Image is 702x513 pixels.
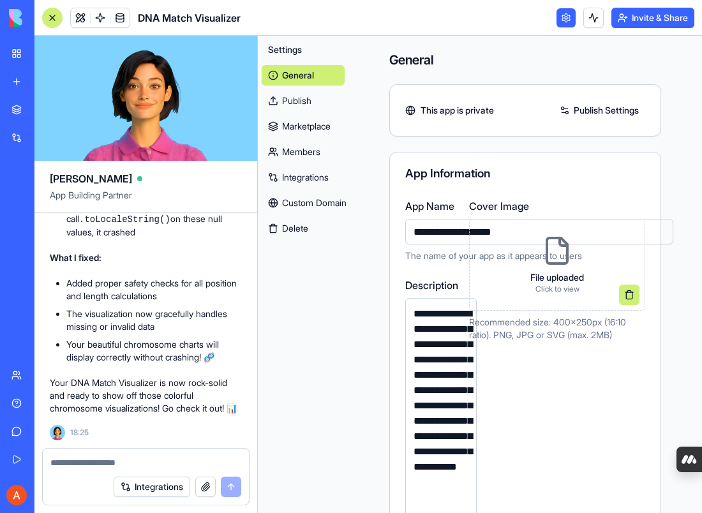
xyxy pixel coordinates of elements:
p: File uploaded [530,271,584,284]
label: Cover Image [469,198,645,214]
span: 18:25 [70,427,89,438]
button: Integrations [114,477,190,497]
a: Integrations [262,167,345,188]
p: Your DNA Match Visualizer is now rock-solid and ready to show off those colorful chromosome visua... [50,376,242,415]
a: Custom Domain [262,193,345,213]
span: This app is private [421,104,494,117]
li: Added proper safety checks for all position and length calculations [66,277,242,302]
strong: What I fixed: [50,252,101,263]
a: Marketplace [262,116,345,137]
span: [PERSON_NAME] [50,171,132,186]
li: When it tried to call on these null values, it crashed [66,200,242,239]
code: .toLocaleString() [79,214,170,225]
p: Recommended size: 400x250px (16:10 ratio). PNG, JPG or SVG (max. 2MB) [469,316,645,341]
a: Publish [262,91,345,111]
a: Publish Settings [553,100,645,121]
img: logo [9,9,88,27]
a: Members [262,142,345,162]
img: ACg8ocITBX1reyd7AzlARPHZPFnwbzBqMD2ogS2eydDauYtn0nj2iw=s96-c [6,485,27,505]
li: Your beautiful chromosome charts will display correctly without crashing! 🧬 [66,338,242,364]
button: Invite & Share [611,8,694,28]
span: DNA Match Visualizer [138,10,241,26]
li: The visualization now gracefully handles missing or invalid data [66,308,242,333]
span: App Building Partner [50,189,242,212]
p: The name of your app as it appears to users [405,249,673,262]
div: File uploadedClick to view [469,219,645,311]
label: App Name [405,198,673,214]
img: Ella_00000_wcx2te.png [50,425,65,440]
p: Click to view [530,284,584,294]
h4: General [389,51,661,69]
a: General [262,65,345,85]
button: Delete [262,218,345,239]
div: App Information [405,168,645,179]
button: Settings [262,40,345,60]
label: Description [405,278,477,293]
span: Settings [268,43,302,56]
